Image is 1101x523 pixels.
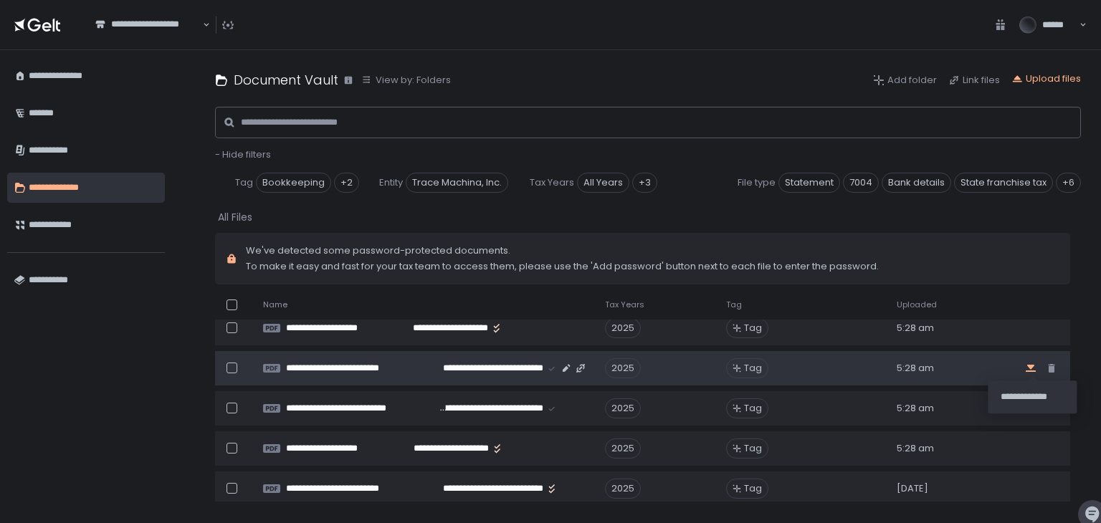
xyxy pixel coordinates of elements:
[218,210,255,224] button: All Files
[1011,72,1081,85] button: Upload files
[897,442,934,455] span: 5:28 am
[948,74,1000,87] button: Link files
[235,176,253,189] span: Tag
[361,74,451,87] button: View by: Folders
[334,173,359,193] div: +2
[744,442,762,455] span: Tag
[897,362,934,375] span: 5:28 am
[897,482,928,495] span: [DATE]
[234,70,338,90] h1: Document Vault
[882,173,951,193] span: Bank details
[218,210,252,224] div: All Files
[897,299,937,310] span: Uploaded
[246,244,879,257] span: We've detected some password-protected documents.
[605,479,641,499] div: 2025
[744,322,762,335] span: Tag
[726,299,742,310] span: Tag
[605,438,641,459] div: 2025
[605,318,641,338] div: 2025
[86,10,210,40] div: Search for option
[605,358,641,378] div: 2025
[263,299,287,310] span: Name
[406,173,508,193] span: Trace Machina, Inc.
[379,176,403,189] span: Entity
[95,31,201,45] input: Search for option
[215,148,271,161] button: - Hide filters
[632,173,657,193] div: +3
[873,74,937,87] button: Add folder
[897,322,934,335] span: 5:28 am
[843,173,879,193] span: 7004
[530,176,574,189] span: Tax Years
[738,176,776,189] span: File type
[605,398,641,418] div: 2025
[897,402,934,415] span: 5:28 am
[1056,173,1081,193] div: +6
[246,260,879,273] span: To make it easy and fast for your tax team to access them, please use the 'Add password' button n...
[256,173,331,193] span: Bookkeeping
[744,402,762,415] span: Tag
[744,362,762,375] span: Tag
[744,482,762,495] span: Tag
[605,299,644,310] span: Tax Years
[778,173,840,193] span: Statement
[577,173,629,193] span: All Years
[954,173,1053,193] span: State franchise tax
